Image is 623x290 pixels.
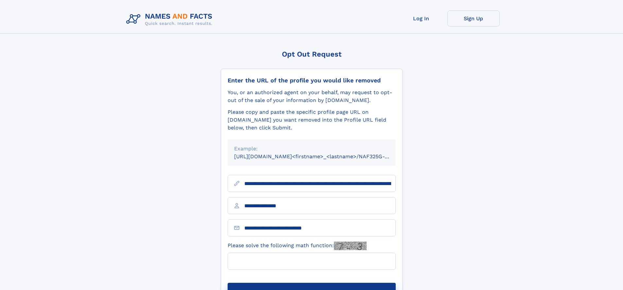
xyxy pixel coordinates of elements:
div: Enter the URL of the profile you would like removed [228,77,396,84]
div: Example: [234,145,389,153]
label: Please solve the following math function: [228,242,367,250]
a: Log In [395,10,447,26]
a: Sign Up [447,10,500,26]
small: [URL][DOMAIN_NAME]<firstname>_<lastname>/NAF325G-xxxxxxxx [234,153,408,160]
img: Logo Names and Facts [124,10,218,28]
div: Opt Out Request [221,50,403,58]
div: Please copy and paste the specific profile page URL on [DOMAIN_NAME] you want removed into the Pr... [228,108,396,132]
div: You, or an authorized agent on your behalf, may request to opt-out of the sale of your informatio... [228,89,396,104]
